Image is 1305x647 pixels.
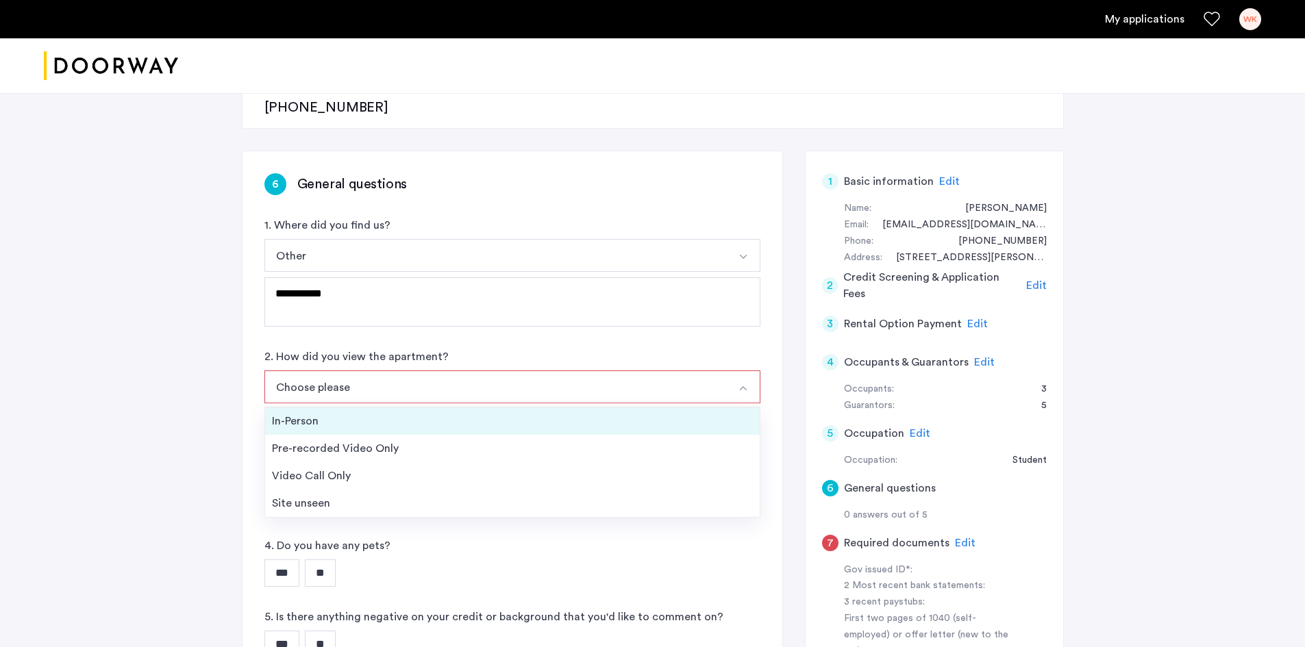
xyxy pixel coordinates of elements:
a: Cazamio logo [44,40,178,92]
div: 2 [822,277,838,294]
div: walireports@gmail.com [869,217,1047,233]
div: 1033 Ann Street [882,250,1047,266]
div: Address: [844,250,882,266]
div: Occupation: [844,453,897,469]
span: Edit [974,357,995,368]
span: Edit [939,176,960,187]
div: 4 [822,354,838,370]
h3: General questions [297,175,408,194]
span: Edit [910,428,930,439]
h5: Occupation [844,425,904,442]
div: Guarantors: [844,398,895,414]
button: Select option [264,239,728,272]
div: Student [999,453,1047,469]
div: Email: [844,217,869,233]
div: [PHONE_NUMBER] [264,98,388,117]
label: 2. How did you view the apartment? [264,348,449,365]
h5: Rental Option Payment [844,316,962,332]
div: +15177557131 [945,233,1047,250]
div: 6 [264,173,286,195]
div: 2 Most recent bank statements: [844,578,1017,594]
a: Favorites [1204,11,1220,27]
div: 3 recent paystubs: [844,594,1017,611]
div: 5 [1028,398,1047,414]
div: 3 [822,316,838,332]
h5: General questions [844,480,936,496]
button: Select option [264,370,728,403]
div: Video Call Only [272,468,753,484]
label: 4. Do you have any pets? [264,537,390,554]
div: In-Person [272,413,753,429]
span: Edit [955,537,975,548]
h5: Basic information [844,173,934,190]
div: 1 [822,173,838,190]
div: Site unseen [272,495,753,511]
div: Phone: [844,233,873,250]
div: 6 [822,480,838,496]
span: Edit [1026,280,1047,291]
div: 3 [1028,381,1047,398]
div: Pre-recorded Video Only [272,440,753,457]
div: Gov issued ID*: [844,562,1017,579]
label: 1. Where did you find us? [264,217,390,233]
span: Edit [967,318,988,329]
img: arrow [738,383,749,394]
img: logo [44,40,178,92]
h5: Required documents [844,535,949,551]
div: Wali Khan [952,201,1047,217]
div: 0 answers out of 5 [844,507,1047,524]
div: WK [1239,8,1261,30]
label: 5. Is there anything negative on your credit or background that you'd like to comment on? [264,609,723,625]
div: 5 [822,425,838,442]
button: Select option [728,370,760,403]
img: arrow [738,251,749,262]
div: Name: [844,201,871,217]
div: 7 [822,535,838,551]
button: Select option [728,239,760,272]
h5: Credit Screening & Application Fees [843,269,1021,302]
h5: Occupants & Guarantors [844,354,969,370]
div: Occupants: [844,381,894,398]
a: My application [1105,11,1184,27]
